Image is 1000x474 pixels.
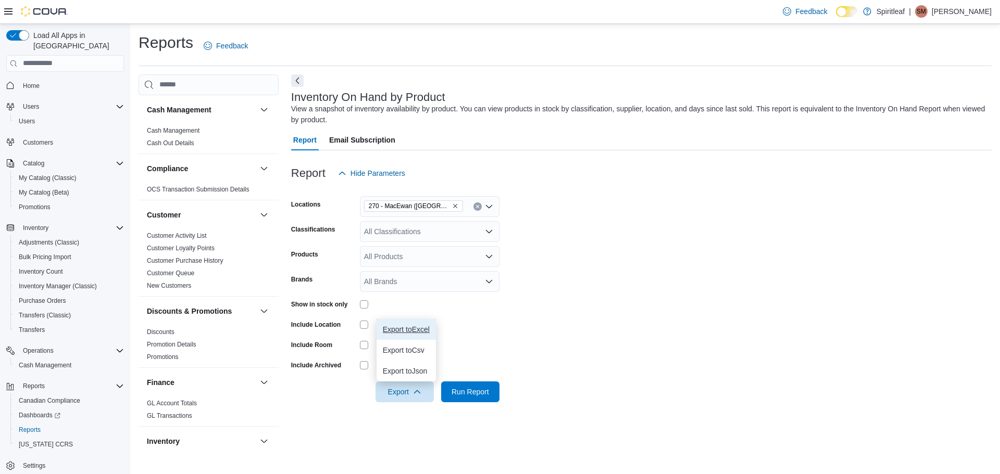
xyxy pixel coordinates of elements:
span: SM [917,5,926,18]
span: Export to Json [383,367,430,375]
input: Dark Mode [836,6,858,17]
span: Users [19,117,35,125]
a: Customer Queue [147,270,194,277]
h3: Report [291,167,326,180]
span: Bulk Pricing Import [19,253,71,261]
button: Cash Management [147,105,256,115]
button: Discounts & Promotions [147,306,256,316]
button: Remove 270 - MacEwan (Edmonton) from selection in this group [452,203,458,209]
span: Operations [23,347,54,355]
a: OCS Transaction Submission Details [147,186,249,193]
button: Compliance [147,163,256,174]
button: Home [2,78,128,93]
span: Inventory [19,222,124,234]
h3: Customer [147,210,181,220]
a: Customer Purchase History [147,257,223,264]
span: My Catalog (Classic) [15,172,124,184]
a: Transfers (Classic) [15,309,75,322]
label: Brands [291,275,312,284]
span: Bulk Pricing Import [15,251,124,263]
span: Dashboards [19,411,60,419]
a: GL Transactions [147,412,192,419]
h3: Inventory [147,436,180,446]
a: Reports [15,424,45,436]
a: Adjustments (Classic) [15,236,83,249]
button: Open list of options [485,202,493,211]
span: Export to Excel [383,325,430,334]
button: Operations [19,344,58,357]
span: Purchase Orders [19,297,66,305]
button: Promotions [10,200,128,214]
span: Hide Parameters [351,168,405,178]
span: Purchase Orders [15,294,124,307]
p: | [909,5,911,18]
label: Products [291,250,318,259]
a: New Customers [147,282,191,289]
span: 270 - MacEwan ([GEOGRAPHIC_DATA]) [369,201,450,211]
span: Transfers (Classic) [19,311,71,319]
a: My Catalog (Beta) [15,186,73,199]
p: [PERSON_NAME] [932,5,992,18]
h3: Discounts & Promotions [147,306,232,316]
span: Promotion Details [147,340,196,349]
div: Finance [139,397,279,426]
span: OCS Transaction Submission Details [147,185,249,194]
h3: Inventory On Hand by Product [291,91,445,104]
div: Discounts & Promotions [139,326,279,367]
button: Reports [19,380,49,392]
span: Home [23,82,40,90]
button: Export toJson [377,361,436,381]
button: Transfers [10,323,128,337]
button: Users [10,114,128,129]
span: Email Subscription [329,130,395,150]
span: Cash Out Details [147,139,194,147]
a: Dashboards [10,408,128,422]
button: Reports [10,422,128,437]
a: Inventory Count [15,265,67,278]
span: Catalog [19,157,124,170]
button: Transfers (Classic) [10,308,128,323]
label: Classifications [291,225,335,234]
div: Cash Management [139,124,279,153]
button: Inventory Manager (Classic) [10,279,128,293]
label: Show in stock only [291,300,348,309]
a: Discounts [147,328,174,336]
button: Inventory [2,221,128,235]
button: Canadian Compliance [10,393,128,408]
button: [US_STATE] CCRS [10,437,128,452]
span: Inventory Count [19,267,63,276]
span: Reports [19,380,124,392]
span: Run Report [452,387,489,397]
button: Inventory Count [10,264,128,279]
label: Include Location [291,321,341,329]
span: Inventory Count [15,265,124,278]
span: Reports [23,382,45,390]
button: Operations [2,343,128,358]
span: Canadian Compliance [19,396,80,405]
span: Dashboards [15,409,124,421]
a: Feedback [779,1,831,22]
div: View a snapshot of inventory availability by product. You can view products in stock by classific... [291,104,986,125]
button: Open list of options [485,277,493,286]
a: Cash Out Details [147,139,194,147]
button: Clear input [473,202,482,211]
button: Adjustments (Classic) [10,235,128,250]
span: Transfers (Classic) [15,309,124,322]
a: Users [15,115,39,127]
a: Feedback [199,35,252,56]
a: Purchase Orders [15,294,70,307]
a: [US_STATE] CCRS [15,438,77,451]
a: Customers [19,136,57,149]
button: Catalog [2,156,128,171]
span: Report [293,130,317,150]
button: Inventory [258,435,270,447]
span: [US_STATE] CCRS [19,440,73,449]
h3: Cash Management [147,105,211,115]
a: Cash Management [15,359,76,371]
a: Transfers [15,324,49,336]
span: Catalog [23,159,44,168]
span: Customer Loyalty Points [147,244,215,252]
